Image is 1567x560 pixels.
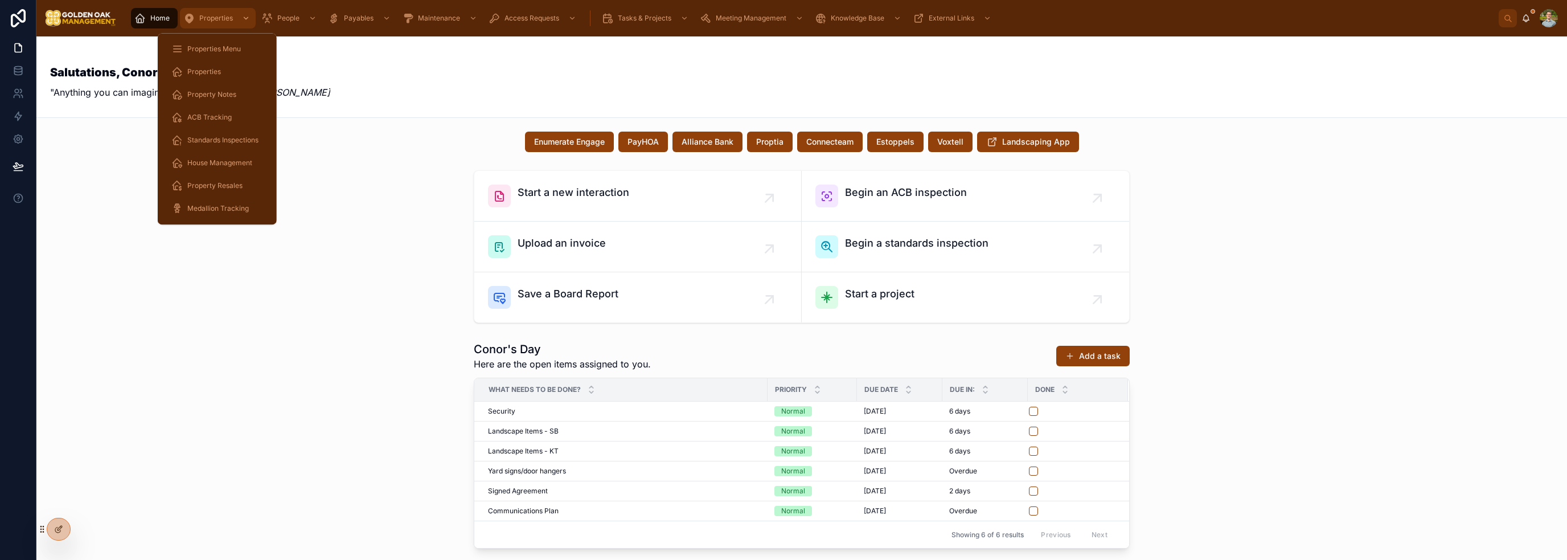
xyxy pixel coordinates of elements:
p: "Anything you can imagine, you can make real." [50,85,330,99]
span: PayHOA [627,136,659,148]
span: Alliance Bank [682,136,733,148]
a: Medallion Tracking [165,198,270,219]
span: Yard signs/door hangers [488,467,566,476]
span: Showing 6 of 6 results [951,530,1024,539]
span: Payables [344,14,374,23]
a: 6 days [949,447,1021,456]
span: People [277,14,300,23]
span: 2 days [949,487,970,496]
span: Estoppels [876,136,914,148]
a: People [258,8,322,28]
span: 6 days [949,427,970,436]
a: Normal [774,506,850,516]
a: Property Notes [165,84,270,105]
span: Standards Inspections [187,136,259,145]
a: 2 days [949,487,1021,496]
div: Normal [781,446,805,456]
span: House Management [187,158,252,167]
a: Overdue [949,506,1021,516]
img: App logo [46,9,116,27]
span: Tasks & Projects [618,14,671,23]
a: Start a new interaction [474,171,802,222]
span: What needs to be done? [489,385,581,394]
span: Property Notes [187,90,236,99]
a: House Management [165,153,270,173]
span: Landscape Items - KT [488,447,559,456]
span: Proptia [756,136,783,148]
a: Properties [180,8,256,28]
span: [DATE] [864,447,886,456]
span: Overdue [949,506,977,516]
div: scrollable content [125,6,1499,31]
div: Normal [781,406,805,416]
a: External Links [909,8,997,28]
a: Knowledge Base [811,8,907,28]
a: Standards Inspections [165,130,270,150]
span: Due in: [950,385,975,394]
span: Communications Plan [488,506,559,516]
span: Property Resales [187,181,243,190]
a: Access Requests [485,8,582,28]
span: Meeting Management [716,14,786,23]
a: Begin an ACB inspection [802,171,1129,222]
span: [DATE] [864,427,886,436]
button: Landscaping App [977,132,1079,152]
a: Landscape Items - SB [488,427,761,436]
a: Security [488,407,761,416]
a: Save a Board Report [474,272,802,322]
span: Enumerate Engage [534,136,605,148]
span: Properties Menu [187,44,241,54]
a: Property Resales [165,175,270,196]
span: Voxtell [937,136,963,148]
a: Properties Menu [165,39,270,59]
button: Proptia [747,132,793,152]
span: Begin an ACB inspection [845,185,967,201]
a: Maintenance [399,8,483,28]
a: 6 days [949,407,1021,416]
span: Home [150,14,170,23]
span: Begin a standards inspection [845,235,988,251]
a: Communications Plan [488,506,761,516]
a: [DATE] [864,467,936,476]
span: Medallion Tracking [187,204,249,213]
a: [DATE] [864,487,936,496]
a: [DATE] [864,407,936,416]
span: [DATE] [864,506,886,516]
a: Normal [774,406,850,416]
span: Landscape Items - SB [488,427,559,436]
span: Security [488,407,515,416]
a: Normal [774,426,850,436]
span: [DATE] [864,487,886,496]
a: Begin a standards inspection [802,222,1129,272]
span: Maintenance [418,14,460,23]
span: External Links [929,14,974,23]
span: Connecteam [806,136,854,148]
a: Normal [774,466,850,476]
a: Payables [325,8,396,28]
a: ACB Tracking [165,107,270,128]
span: Properties [187,67,221,76]
button: Connecteam [797,132,863,152]
span: Landscaping App [1002,136,1070,148]
button: Enumerate Engage [525,132,614,152]
span: Start a project [845,286,914,302]
button: Alliance Bank [672,132,743,152]
button: Add a task [1056,346,1130,366]
span: Properties [199,14,233,23]
button: Voxtell [928,132,973,152]
span: Due date [864,385,898,394]
h1: Conor's Day [474,341,651,357]
a: Normal [774,486,850,496]
span: Overdue [949,467,977,476]
div: Normal [781,506,805,516]
span: [DATE] [864,407,886,416]
a: Landscape Items - KT [488,447,761,456]
a: Overdue [949,467,1021,476]
a: Tasks & Projects [598,8,694,28]
h3: [DATE] is [DATE]. [50,64,330,81]
div: Normal [781,426,805,436]
a: 6 days [949,427,1021,436]
span: Signed Agreement [488,487,548,496]
div: Normal [781,466,805,476]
